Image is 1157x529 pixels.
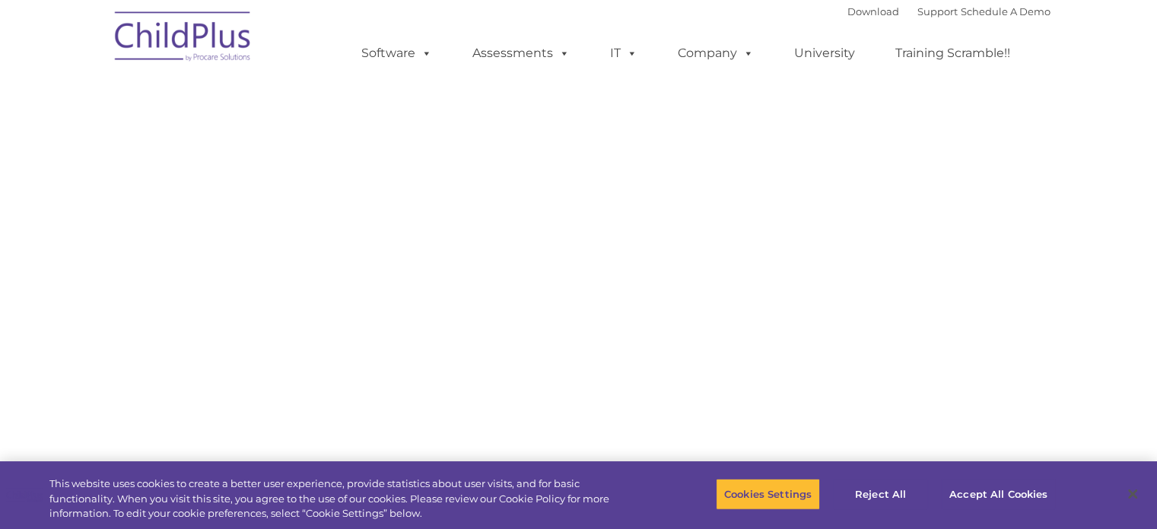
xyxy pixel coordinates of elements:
[457,38,585,69] a: Assessments
[833,478,928,510] button: Reject All
[917,5,958,18] a: Support
[880,38,1025,69] a: Training Scramble!!
[346,38,447,69] a: Software
[961,5,1051,18] a: Schedule A Demo
[1116,477,1149,511] button: Close
[663,38,769,69] a: Company
[595,38,653,69] a: IT
[847,5,899,18] a: Download
[847,5,1051,18] font: |
[107,1,259,77] img: ChildPlus by Procare Solutions
[119,265,1039,379] iframe: Form 0
[49,476,637,521] div: This website uses cookies to create a better user experience, provide statistics about user visit...
[716,478,820,510] button: Cookies Settings
[779,38,870,69] a: University
[941,478,1056,510] button: Accept All Cookies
